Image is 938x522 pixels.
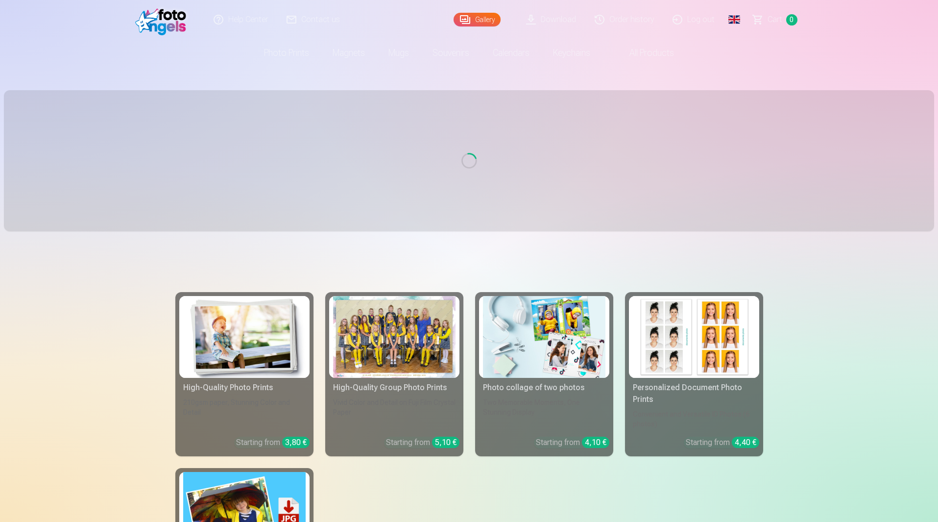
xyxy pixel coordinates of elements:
div: 5,10 € [432,437,459,448]
div: High-Quality Group Photo Prints [329,382,459,394]
div: Personalized Document Photo Prints [629,382,759,405]
a: Photo collage of two photosPhoto collage of two photosTwo Memorable Moments, One Stunning Display... [475,292,613,456]
a: Mugs [377,39,421,67]
a: Personalized Document Photo PrintsPersonalized Document Photo PrintsConvenient and Versatile ID P... [625,292,763,456]
a: High-Quality Photo PrintsHigh-Quality Photo Prints210gsm paper, Stunning Color and DetailStarting... [175,292,313,456]
div: Convenient and Versatile ID Photos (6 photos) [629,409,759,429]
div: Starting from [536,437,609,448]
img: Photo collage of two photos [483,296,605,378]
div: Starting from [686,437,759,448]
span: Сart [768,14,782,25]
a: Magnets [321,39,377,67]
div: 3,80 € [282,437,310,448]
a: All products [602,39,686,67]
div: Starting from [236,437,310,448]
img: High-Quality Photo Prints [183,296,306,378]
span: 0 [786,14,797,25]
a: High-Quality Group Photo PrintsVivid Color and Detail on Fuji Film Crystal PaperStarting from 5,10 € [325,292,463,456]
img: /fa2 [135,4,192,35]
div: 4,40 € [732,437,759,448]
div: Starting from [386,437,459,448]
div: 210gsm paper, Stunning Color and Detail [179,398,310,429]
h3: Photo prints [183,255,755,273]
div: 4,10 € [582,437,609,448]
img: Personalized Document Photo Prints [633,296,755,378]
a: Calendars [481,39,541,67]
div: Vivid Color and Detail on Fuji Film Crystal Paper [329,398,459,429]
a: Gallery [454,13,501,26]
div: High-Quality Photo Prints [179,382,310,394]
div: Photo collage of two photos [479,382,609,394]
a: Souvenirs [421,39,481,67]
div: Two Memorable Moments, One Stunning Display [479,398,609,429]
a: Keychains [541,39,602,67]
a: Photo prints [252,39,321,67]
